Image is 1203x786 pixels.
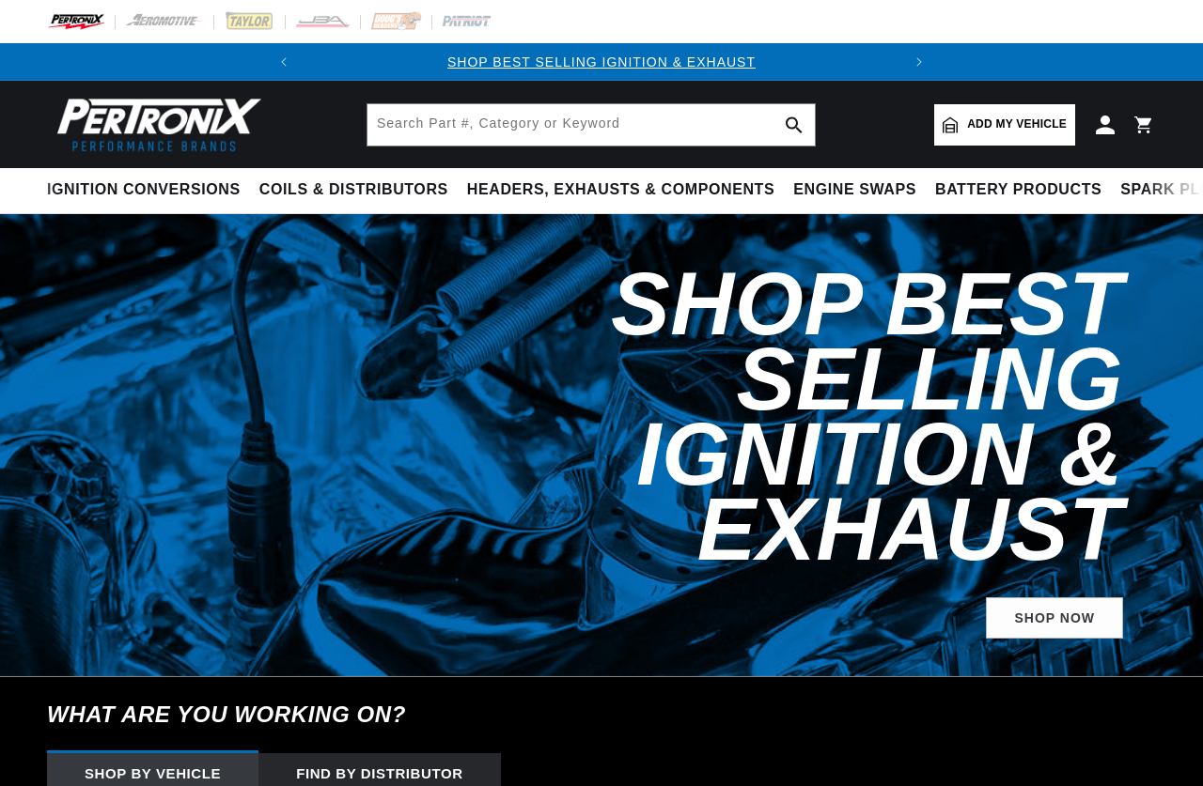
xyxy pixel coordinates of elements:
input: Search Part #, Category or Keyword [367,104,815,146]
span: Engine Swaps [793,180,916,200]
span: Add my vehicle [967,116,1067,133]
summary: Engine Swaps [784,168,926,212]
span: Headers, Exhausts & Components [467,180,774,200]
a: SHOP BEST SELLING IGNITION & EXHAUST [447,54,756,69]
a: Add my vehicle [934,104,1075,146]
button: search button [773,104,815,146]
img: Pertronix [47,92,263,157]
span: Battery Products [935,180,1101,200]
span: Coils & Distributors [259,180,448,200]
h2: Shop Best Selling Ignition & Exhaust [320,267,1123,567]
div: 1 of 2 [303,52,900,72]
button: Translation missing: en.sections.announcements.previous_announcement [265,43,303,81]
button: Translation missing: en.sections.announcements.next_announcement [900,43,938,81]
div: Announcement [303,52,900,72]
a: SHOP NOW [986,597,1123,640]
summary: Ignition Conversions [47,168,250,212]
summary: Battery Products [926,168,1111,212]
span: Ignition Conversions [47,180,241,200]
summary: Headers, Exhausts & Components [458,168,784,212]
summary: Coils & Distributors [250,168,458,212]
